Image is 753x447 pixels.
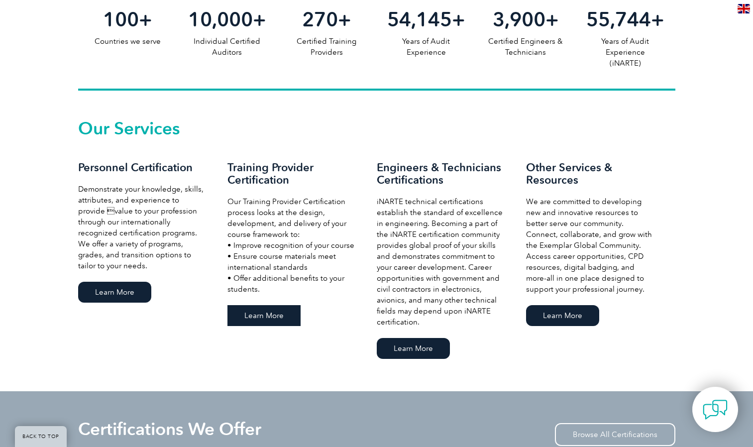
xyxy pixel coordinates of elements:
[302,7,338,31] span: 270
[227,305,301,326] a: Learn More
[575,36,675,69] p: Years of Audit Experience (iNARTE)
[493,7,545,31] span: 3,900
[476,36,575,58] p: Certified Engineers & Technicians
[575,11,675,27] h2: +
[78,282,151,303] a: Learn More
[703,397,728,422] img: contact-chat.png
[376,36,476,58] p: Years of Audit Experience
[15,426,67,447] a: BACK TO TOP
[377,196,506,328] p: iNARTE technical certifications establish the standard of excellence in engineering. Becoming a p...
[277,36,376,58] p: Certified Training Providers
[387,7,452,31] span: 54,145
[78,184,208,271] p: Demonstrate your knowledge, skills, attributes, and experience to provide value to your professi...
[103,7,139,31] span: 100
[377,161,506,186] h3: Engineers & Technicians Certifications
[476,11,575,27] h2: +
[227,196,357,295] p: Our Training Provider Certification process looks at the design, development, and delivery of you...
[78,11,178,27] h2: +
[177,36,277,58] p: Individual Certified Auditors
[526,305,599,326] a: Learn More
[78,120,675,136] h2: Our Services
[377,338,450,359] a: Learn More
[78,36,178,47] p: Countries we serve
[555,423,675,446] a: Browse All Certifications
[586,7,651,31] span: 55,744
[78,421,261,437] h2: Certifications We Offer
[177,11,277,27] h2: +
[277,11,376,27] h2: +
[188,7,253,31] span: 10,000
[376,11,476,27] h2: +
[526,161,655,186] h3: Other Services & Resources
[526,196,655,295] p: We are committed to developing new and innovative resources to better serve our community. Connec...
[227,161,357,186] h3: Training Provider Certification
[738,4,750,13] img: en
[78,161,208,174] h3: Personnel Certification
